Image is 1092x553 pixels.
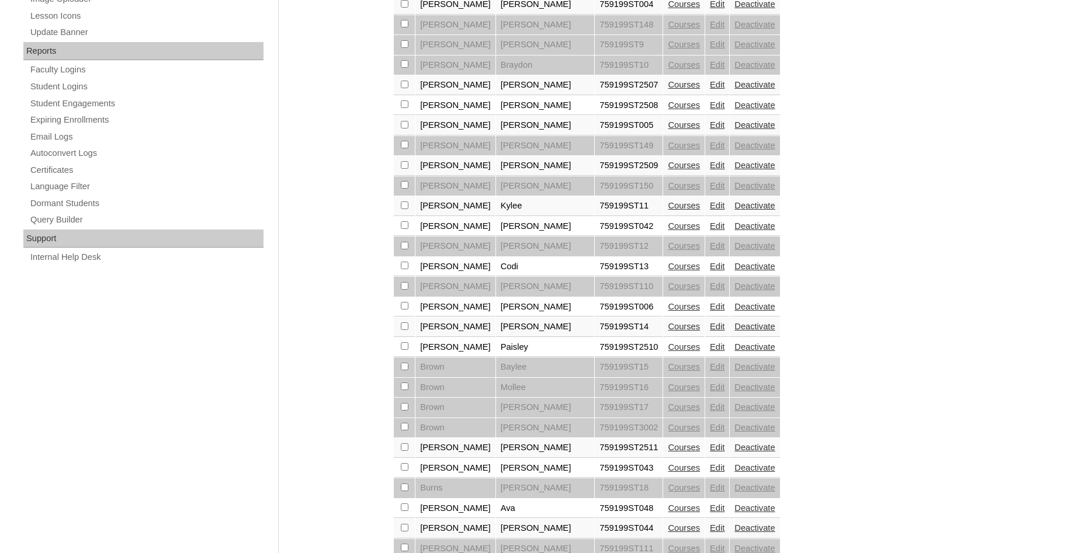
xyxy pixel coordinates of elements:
td: 759199ST2509 [595,156,663,176]
a: Courses [668,382,700,392]
a: Edit [710,362,724,371]
td: 759199ST006 [595,297,663,317]
a: Edit [710,241,724,251]
a: Deactivate [734,483,775,492]
a: Deactivate [734,443,775,452]
td: 759199ST16 [595,378,663,398]
td: [PERSON_NAME] [415,156,495,176]
td: Brown [415,418,495,438]
a: Autoconvert Logs [29,146,264,161]
a: Edit [710,201,724,210]
a: Deactivate [734,423,775,432]
a: Courses [668,141,700,150]
a: Edit [710,20,724,29]
a: Edit [710,141,724,150]
a: Edit [710,503,724,513]
a: Edit [710,342,724,352]
a: Edit [710,100,724,110]
a: Certificates [29,163,264,178]
td: [PERSON_NAME] [496,136,595,156]
td: [PERSON_NAME] [415,438,495,458]
td: [PERSON_NAME] [415,499,495,519]
td: [PERSON_NAME] [496,317,595,337]
a: Lesson Icons [29,9,264,23]
a: Courses [668,302,700,311]
a: Edit [710,181,724,190]
a: Edit [710,60,724,69]
a: Courses [668,463,700,472]
a: Edit [710,221,724,231]
a: Edit [710,382,724,392]
td: 759199ST18 [595,478,663,498]
td: 759199ST005 [595,116,663,135]
td: Paisley [496,338,595,357]
div: Reports [23,42,264,61]
td: [PERSON_NAME] [496,236,595,256]
td: [PERSON_NAME] [496,478,595,498]
td: 759199ST10 [595,55,663,75]
a: Courses [668,402,700,412]
a: Courses [668,281,700,291]
td: [PERSON_NAME] [415,15,495,35]
a: Deactivate [734,302,775,311]
a: Edit [710,40,724,49]
a: Deactivate [734,60,775,69]
a: Courses [668,322,700,331]
td: 759199ST3002 [595,418,663,438]
a: Courses [668,423,700,432]
a: Edit [710,120,724,130]
a: Courses [668,40,700,49]
td: 759199ST12 [595,236,663,256]
a: Deactivate [734,201,775,210]
td: 759199ST2507 [595,75,663,95]
a: Courses [668,544,700,553]
td: [PERSON_NAME] [415,217,495,236]
a: Courses [668,120,700,130]
a: Courses [668,362,700,371]
td: [PERSON_NAME] [415,116,495,135]
td: [PERSON_NAME] [496,116,595,135]
a: Courses [668,503,700,513]
a: Internal Help Desk [29,250,264,265]
td: [PERSON_NAME] [496,75,595,95]
div: Support [23,229,264,248]
a: Dormant Students [29,196,264,211]
td: [PERSON_NAME] [415,196,495,216]
td: 759199ST110 [595,277,663,297]
a: Edit [710,544,724,553]
a: Deactivate [734,362,775,371]
a: Email Logs [29,130,264,144]
a: Deactivate [734,544,775,553]
td: [PERSON_NAME] [496,277,595,297]
a: Deactivate [734,40,775,49]
a: Courses [668,523,700,533]
a: Student Logins [29,79,264,94]
a: Query Builder [29,213,264,227]
td: 759199ST15 [595,357,663,377]
a: Expiring Enrollments [29,113,264,127]
td: Baylee [496,357,595,377]
td: Brown [415,357,495,377]
td: Ava [496,499,595,519]
td: [PERSON_NAME] [415,519,495,538]
td: [PERSON_NAME] [415,277,495,297]
td: [PERSON_NAME] [415,236,495,256]
td: [PERSON_NAME] [415,96,495,116]
a: Deactivate [734,402,775,412]
td: [PERSON_NAME] [496,418,595,438]
td: [PERSON_NAME] [415,317,495,337]
a: Courses [668,443,700,452]
td: [PERSON_NAME] [496,35,595,55]
td: 759199ST044 [595,519,663,538]
td: 759199ST2508 [595,96,663,116]
a: Edit [710,463,724,472]
a: Edit [710,443,724,452]
td: 759199ST11 [595,196,663,216]
a: Edit [710,281,724,291]
td: Brown [415,378,495,398]
td: 759199ST13 [595,257,663,277]
td: [PERSON_NAME] [415,176,495,196]
a: Deactivate [734,141,775,150]
a: Update Banner [29,25,264,40]
a: Courses [668,181,700,190]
